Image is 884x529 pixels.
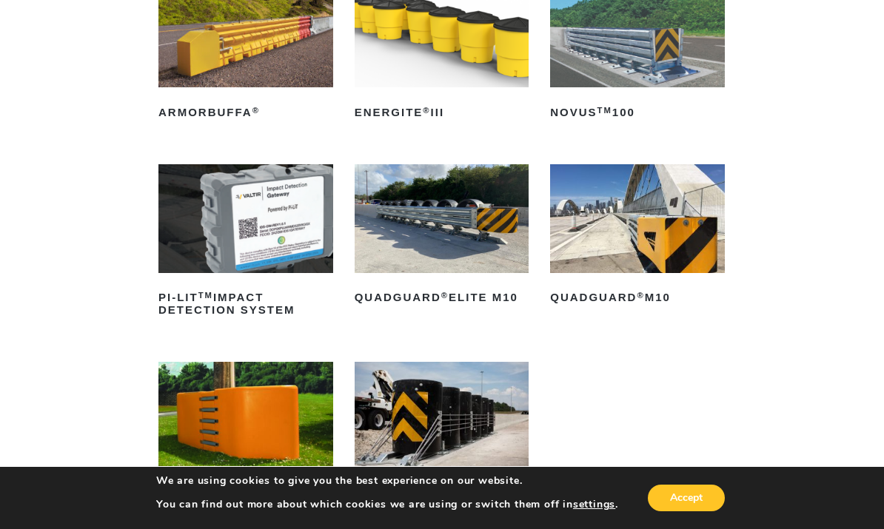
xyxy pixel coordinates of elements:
[252,106,260,115] sup: ®
[648,485,725,511] button: Accept
[573,498,615,511] button: settings
[156,474,618,488] p: We are using cookies to give you the best experience on our website.
[198,291,213,300] sup: TM
[550,101,725,124] h2: NOVUS 100
[158,164,333,322] a: PI-LITTMImpact Detection System
[597,106,612,115] sup: TM
[637,291,644,300] sup: ®
[423,106,430,115] sup: ®
[158,362,333,508] a: RAPTOR®
[355,362,529,508] a: REACT®M
[441,291,449,300] sup: ®
[550,164,725,310] a: QuadGuard®M10
[156,498,618,511] p: You can find out more about which cookies we are using or switch them off in .
[158,286,333,322] h2: PI-LIT Impact Detection System
[550,286,725,310] h2: QuadGuard M10
[355,164,529,310] a: QuadGuard®Elite M10
[158,101,333,124] h2: ArmorBuffa
[355,286,529,310] h2: QuadGuard Elite M10
[355,101,529,124] h2: ENERGITE III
